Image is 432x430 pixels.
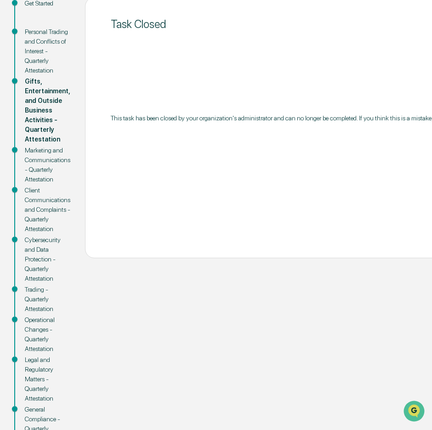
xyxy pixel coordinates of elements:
div: Trading - Quarterly Attestation [25,285,70,314]
img: 1746055101610-c473b297-6a78-478c-a979-82029cc54cd1 [9,70,26,87]
a: 🗄️Attestations [63,112,118,129]
iframe: Open customer support [403,400,427,424]
div: Gifts, Entertainment, and Outside Business Activities - Quarterly Attestation [25,77,70,144]
div: Legal and Regulatory Matters - Quarterly Attestation [25,355,70,403]
div: We're available if you need us! [31,79,116,87]
div: 🔎 [9,134,17,141]
div: 🖐️ [9,117,17,124]
div: Operational Changes - Quarterly Attestation [25,315,70,354]
div: Marketing and Communications - Quarterly Attestation [25,146,70,184]
span: Pylon [91,156,111,163]
a: Powered byPylon [65,155,111,163]
div: Start new chat [31,70,151,79]
a: 🔎Data Lookup [6,130,62,146]
p: How can we help? [9,19,167,34]
span: Preclearance [18,116,59,125]
div: Personal Trading and Conflicts of Interest - Quarterly Attestation [25,27,70,75]
div: 🗄️ [67,117,74,124]
span: Attestations [76,116,114,125]
div: Client Communications and Complaints - Quarterly Attestation [25,186,70,234]
span: Data Lookup [18,133,58,142]
div: Cybersecurity and Data Protection - Quarterly Attestation [25,235,70,283]
a: 🖐️Preclearance [6,112,63,129]
button: Start new chat [156,73,167,84]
